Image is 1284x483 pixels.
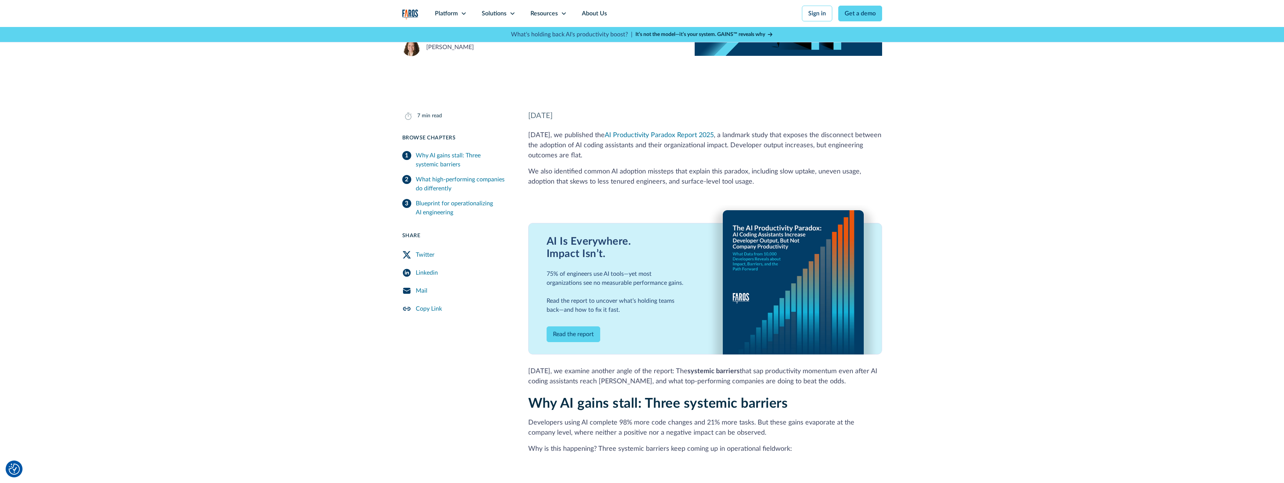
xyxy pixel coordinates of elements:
[402,282,510,300] a: Mail Share
[511,30,632,39] p: What's holding back AI's productivity boost? |
[605,132,714,139] a: AI Productivity Paradox Report 2025
[635,32,765,37] strong: It’s not the model—it’s your system. GAINS™ reveals why
[402,232,510,240] div: Share
[528,167,882,187] p: We also identified common AI adoption missteps that explain this paradox, including slow uptake, ...
[416,268,438,277] div: Linkedin
[402,300,510,318] a: Copy Link
[402,9,418,20] a: home
[417,112,420,120] div: 7
[528,418,882,438] p: Developers using AI complete 98% more code changes and 21% more tasks. But these gains evaporate ...
[422,112,442,120] div: min read
[547,326,600,342] a: Read the report
[9,464,20,475] img: Revisit consent button
[402,148,510,172] a: Why AI gains stall: Three systemic barriers
[402,196,510,220] a: Blueprint for operationalizing AI engineering
[688,368,740,375] strong: systemic barriers
[402,246,510,264] a: Twitter Share
[435,9,458,18] div: Platform
[482,9,506,18] div: Solutions
[528,130,882,161] p: [DATE], we published the , a landmark study that exposes the disconnect between the adoption of A...
[528,110,882,121] div: [DATE]
[416,199,510,217] div: Blueprint for operationalizing AI engineering
[416,151,510,169] div: Why AI gains stall: Three systemic barriers
[402,9,418,20] img: Logo of the analytics and reporting company Faros.
[416,250,434,259] div: Twitter
[416,175,510,193] div: What high-performing companies do differently
[547,235,687,260] div: AI Is Everywhere. Impact Isn’t.
[547,269,687,314] div: 75% of engineers use AI tools—yet most organizations see no measurable performance gains. Read th...
[416,286,427,295] div: Mail
[635,31,773,39] a: It’s not the model—it’s your system. GAINS™ reveals why
[530,9,558,18] div: Resources
[838,6,882,21] a: Get a demo
[9,464,20,475] button: Cookie Settings
[528,444,882,454] p: Why is this happening? Three systemic barriers keep coming up in operational fieldwork:
[402,38,420,56] img: Neely Dunlap
[402,264,510,282] a: LinkedIn Share
[528,366,882,387] p: [DATE], we examine another angle of the report: The that sap productivity momentum even after AI ...
[402,134,510,142] div: Browse Chapters
[402,172,510,196] a: What high-performing companies do differently
[528,397,788,410] strong: Why AI gains stall: Three systemic barriers
[416,304,442,313] div: Copy Link
[802,6,832,21] a: Sign in
[426,43,474,52] div: [PERSON_NAME]
[723,210,864,393] img: AI Productivity Paradox Report 2025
